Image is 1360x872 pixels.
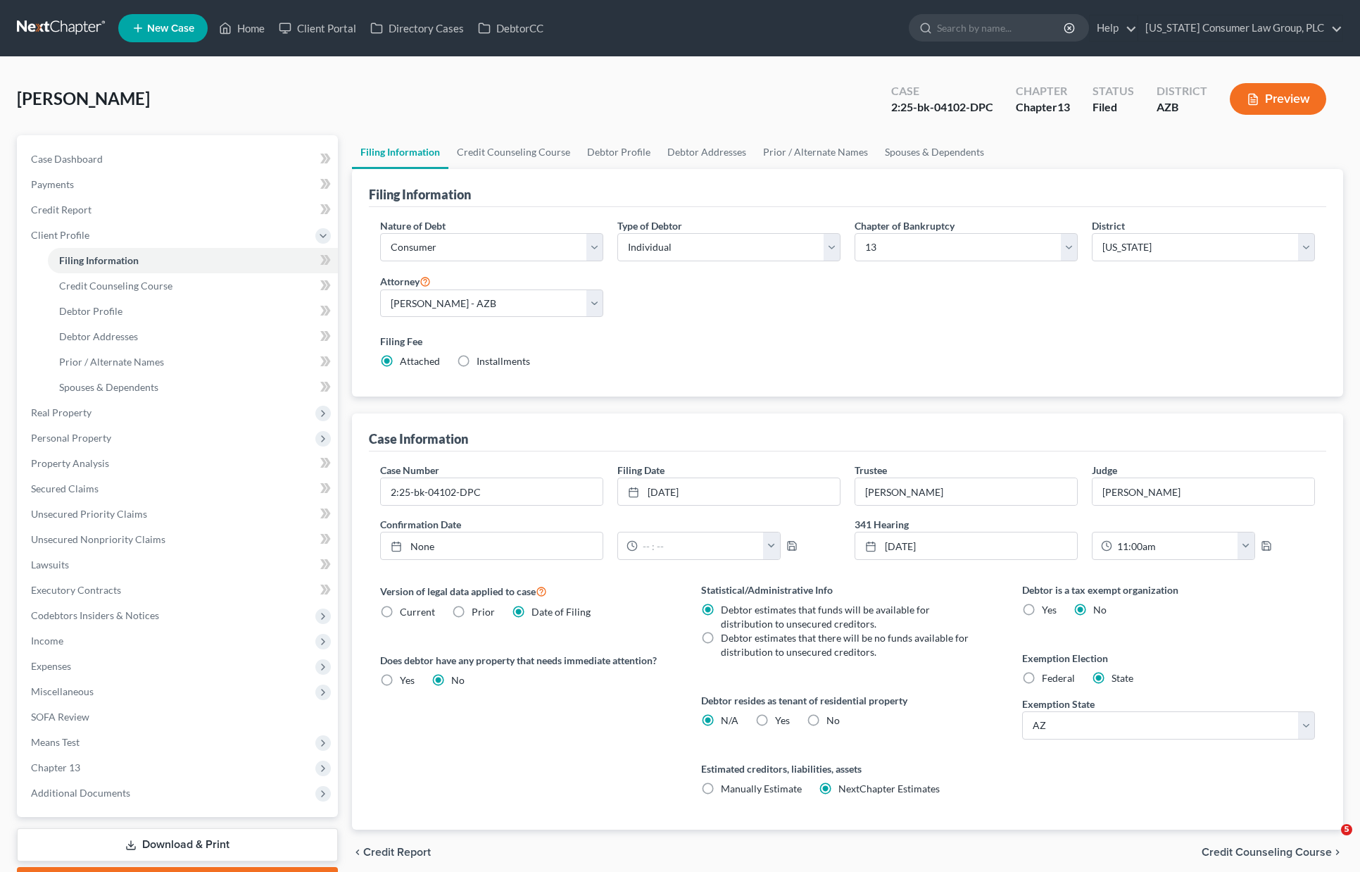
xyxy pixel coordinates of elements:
span: Date of Filing [531,606,591,618]
div: Case Information [369,430,468,447]
div: Status [1093,83,1134,99]
i: chevron_left [352,847,363,858]
span: Debtor Profile [59,305,122,317]
a: [DATE] [618,478,840,505]
a: Credit Report [20,197,338,223]
button: Credit Counseling Course chevron_right [1202,847,1343,858]
a: Debtor Profile [579,135,659,169]
a: Property Analysis [20,451,338,476]
div: Filing Information [369,186,471,203]
div: Chapter [1016,99,1070,116]
div: Chapter [1016,83,1070,99]
div: Filed [1093,99,1134,116]
input: Search by name... [937,15,1066,41]
a: Credit Counseling Course [48,273,338,299]
label: Nature of Debt [380,218,446,233]
label: Exemption Election [1022,651,1315,666]
label: Trustee [855,463,887,478]
a: Payments [20,172,338,197]
span: Yes [400,674,415,686]
iframe: Intercom live chat [1312,824,1346,858]
span: Yes [1042,604,1057,616]
span: Chapter 13 [31,761,80,773]
label: Exemption State [1022,697,1095,711]
span: Credit Counseling Course [59,280,172,292]
span: No [826,714,840,726]
span: NextChapter Estimates [838,783,940,795]
span: Current [400,606,435,618]
label: 341 Hearing [848,517,1322,532]
span: Means Test [31,736,80,748]
a: Lawsuits [20,552,338,578]
input: Enter case number... [381,478,603,505]
span: Spouses & Dependents [59,381,158,393]
a: None [381,532,603,559]
span: N/A [721,714,738,726]
a: Unsecured Priority Claims [20,502,338,527]
label: Does debtor have any property that needs immediate attention? [380,653,673,668]
span: Federal [1042,672,1075,684]
span: Debtor estimates that there will be no funds available for distribution to unsecured creditors. [721,632,969,658]
label: Type of Debtor [617,218,682,233]
span: Prior / Alternate Names [59,356,164,368]
div: AZB [1157,99,1207,116]
a: Unsecured Nonpriority Claims [20,527,338,552]
span: Miscellaneous [31,685,94,697]
span: Additional Documents [31,787,130,799]
span: Real Property [31,406,92,418]
label: Debtor resides as tenant of residential property [701,693,994,708]
span: Credit Report [31,204,92,216]
input: -- : -- [638,532,764,559]
input: -- : -- [1112,532,1238,559]
span: Personal Property [31,432,111,444]
input: -- [855,478,1077,505]
a: Debtor Profile [48,299,338,324]
a: Download & Print [17,828,338,861]
span: Prior [472,606,495,618]
a: Debtor Addresses [48,324,338,349]
span: 5 [1341,824,1352,835]
a: Case Dashboard [20,147,338,172]
span: Executory Contracts [31,584,121,596]
label: Estimated creditors, liabilities, assets [701,761,994,776]
span: Unsecured Nonpriority Claims [31,533,165,545]
label: Filing Date [617,463,665,478]
a: SOFA Review [20,704,338,730]
a: Directory Cases [363,15,471,41]
button: chevron_left Credit Report [352,847,431,858]
a: Credit Counseling Course [448,135,579,169]
span: 13 [1057,100,1070,113]
span: Debtor estimates that funds will be available for distribution to unsecured creditors. [721,604,930,630]
a: Debtor Addresses [659,135,755,169]
a: DebtorCC [471,15,550,41]
span: Case Dashboard [31,153,103,165]
input: -- [1093,478,1314,505]
a: Spouses & Dependents [48,375,338,400]
span: Payments [31,178,74,190]
label: Debtor is a tax exempt organization [1022,583,1315,597]
span: [PERSON_NAME] [17,88,150,108]
a: Filing Information [352,135,448,169]
span: Credit Counseling Course [1202,847,1332,858]
span: No [1093,604,1107,616]
label: Statistical/Administrative Info [701,583,994,597]
label: Chapter of Bankruptcy [855,218,955,233]
div: District [1157,83,1207,99]
span: Filing Information [59,254,139,266]
a: Home [212,15,272,41]
a: Filing Information [48,248,338,273]
a: Prior / Alternate Names [755,135,876,169]
label: Judge [1092,463,1117,478]
span: Client Profile [31,229,89,241]
span: State [1112,672,1133,684]
div: 2:25-bk-04102-DPC [891,99,993,116]
span: New Case [147,23,194,34]
a: [DATE] [855,532,1077,559]
a: Secured Claims [20,476,338,502]
span: SOFA Review [31,711,89,723]
span: Credit Report [363,847,431,858]
span: Secured Claims [31,482,99,494]
label: Attorney [380,273,431,289]
span: No [451,674,465,686]
span: Expenses [31,660,71,672]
